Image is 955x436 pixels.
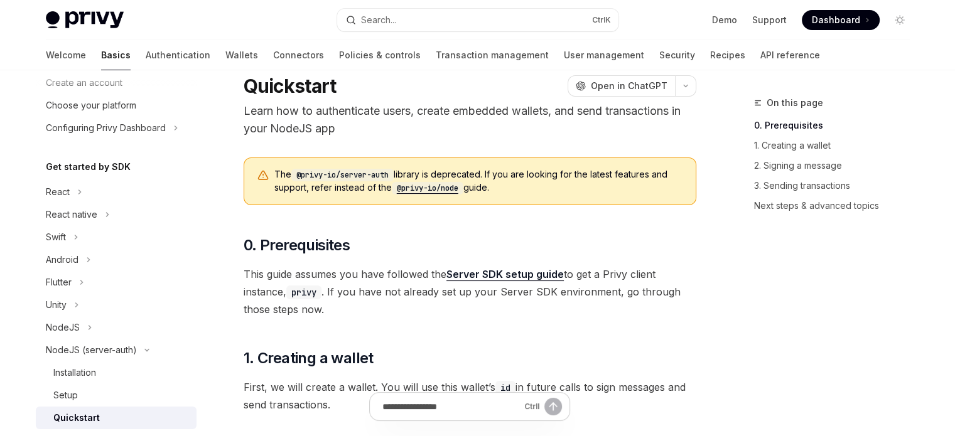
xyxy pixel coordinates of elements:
a: Next steps & advanced topics [754,196,920,216]
button: Toggle NodeJS section [36,316,197,339]
a: Recipes [710,40,745,70]
button: Toggle Flutter section [36,271,197,294]
code: @privy-io/server-auth [291,169,394,181]
code: privy [286,285,321,299]
a: Quickstart [36,407,197,429]
a: Server SDK setup guide [446,268,564,281]
a: API reference [760,40,820,70]
h1: Quickstart [244,75,337,97]
button: Toggle React section [36,181,197,203]
span: This guide assumes you have followed the to get a Privy client instance, . If you have not alread... [244,265,696,318]
a: Connectors [273,40,324,70]
button: Toggle Android section [36,248,197,271]
button: Toggle dark mode [890,10,910,30]
code: id [495,381,515,395]
div: Quickstart [53,410,100,425]
img: light logo [46,11,124,29]
a: Welcome [46,40,86,70]
a: 3. Sending transactions [754,176,920,196]
div: Swift [46,230,66,245]
a: Security [659,40,695,70]
div: NodeJS (server-auth) [46,343,137,358]
a: Authentication [146,40,210,70]
span: 0. Prerequisites [244,235,350,255]
div: Unity [46,297,67,312]
a: Basics [101,40,131,70]
span: Dashboard [812,14,860,26]
div: Android [46,252,78,267]
button: Toggle NodeJS (server-auth) section [36,339,197,361]
a: Dashboard [802,10,880,30]
a: Choose your platform [36,94,197,117]
button: Send message [544,398,562,415]
div: Choose your platform [46,98,136,113]
div: Configuring Privy Dashboard [46,120,166,136]
a: Installation [36,361,197,384]
a: Support [752,14,787,26]
div: Flutter [46,275,72,290]
a: Wallets [225,40,258,70]
button: Toggle Configuring Privy Dashboard section [36,117,197,139]
h5: Get started by SDK [46,159,131,174]
div: Search... [361,13,396,28]
button: Open search [337,9,618,31]
p: Learn how to authenticate users, create embedded wallets, and send transactions in your NodeJS app [244,102,696,137]
div: React [46,184,70,199]
a: User management [564,40,644,70]
button: Toggle Unity section [36,294,197,316]
a: Policies & controls [339,40,421,70]
span: On this page [767,95,823,110]
button: Open in ChatGPT [568,75,675,97]
button: Toggle Swift section [36,226,197,248]
code: @privy-io/node [392,182,463,194]
a: 0. Prerequisites [754,115,920,136]
a: Setup [36,384,197,407]
a: @privy-io/node [392,182,463,193]
input: Ask a question... [382,393,519,420]
a: Demo [712,14,737,26]
span: 1. Creating a wallet [244,348,374,368]
div: Installation [53,365,96,380]
span: Open in ChatGPT [591,80,667,92]
a: 1. Creating a wallet [754,136,920,156]
div: NodeJS [46,320,80,335]
span: The library is deprecated. If you are looking for the latest features and support, refer instead ... [274,168,683,194]
a: 2. Signing a message [754,156,920,176]
svg: Warning [257,169,269,182]
a: Transaction management [436,40,549,70]
div: React native [46,207,97,222]
span: Ctrl K [592,15,611,25]
button: Toggle React native section [36,203,197,226]
span: First, we will create a wallet. You will use this wallet’s in future calls to sign messages and s... [244,378,696,413]
div: Setup [53,388,78,403]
